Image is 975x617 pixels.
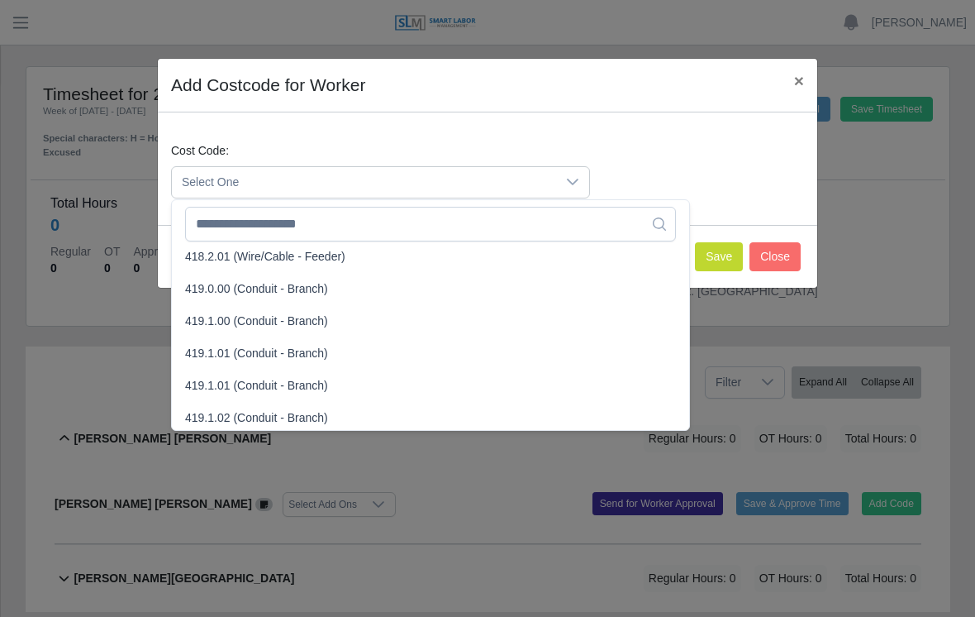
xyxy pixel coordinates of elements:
li: 419.1.02 (Conduit - Branch) [175,403,686,433]
span: 419.0.00 (Conduit - Branch) [185,280,328,298]
span: 419.1.02 (Conduit - Branch) [185,409,328,427]
li: 418.2.01 (Wire/Cable - Feeder) [175,242,686,272]
li: 419.1.00 (Conduit - Branch) [175,306,686,337]
label: Cost Code: [171,142,229,160]
span: 419.1.01 (Conduit - Branch) [185,345,328,362]
span: × [794,71,804,90]
span: 419.1.00 (Conduit - Branch) [185,313,328,330]
li: 419.1.01 (Conduit - Branch) [175,338,686,369]
button: Save [695,242,743,271]
li: 419.0.00 (Conduit - Branch) [175,274,686,304]
li: 419.1.01 (Conduit - Branch) [175,371,686,401]
button: Close [749,242,801,271]
span: Select One [172,167,556,198]
button: Close [781,59,817,103]
span: 418.2.01 (Wire/Cable - Feeder) [185,248,345,265]
span: 419.1.01 (Conduit - Branch) [185,377,328,395]
h4: Add Costcode for Worker [171,72,365,98]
